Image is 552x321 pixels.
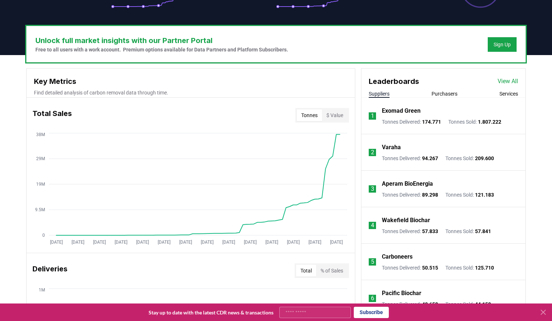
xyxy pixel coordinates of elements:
tspan: [DATE] [136,240,149,245]
a: Wakefield Biochar [382,216,430,225]
span: 89.298 [422,192,438,198]
p: Tonnes Delivered : [382,155,438,162]
tspan: [DATE] [287,240,300,245]
tspan: 19M [36,182,45,187]
tspan: [DATE] [158,240,170,245]
p: 6 [371,294,374,303]
button: Tonnes [297,109,322,121]
p: Tonnes Sold : [445,155,494,162]
h3: Leaderboards [369,76,419,87]
tspan: [DATE] [222,240,235,245]
span: 40.659 [422,301,438,307]
button: % of Sales [316,265,348,276]
span: 174.771 [422,119,441,125]
span: 50.515 [422,265,438,271]
tspan: [DATE] [72,240,84,245]
a: View All [498,77,518,86]
p: Tonnes Delivered : [382,118,441,125]
a: Varaha [382,143,401,152]
tspan: 0 [42,233,45,238]
p: 1 [371,112,374,120]
p: 2 [371,148,374,157]
p: Tonnes Delivered : [382,191,438,198]
p: Find detailed analysis of carbon removal data through time. [34,89,348,96]
a: Aperam BioEnergia [382,179,433,188]
span: 44.159 [475,301,491,307]
tspan: [DATE] [330,240,343,245]
p: Tonnes Sold : [445,264,494,271]
button: Suppliers [369,90,390,97]
p: Tonnes Delivered : [382,301,438,308]
button: Sign Up [488,37,517,52]
tspan: [DATE] [244,240,257,245]
a: Carboneers [382,252,413,261]
p: 3 [371,185,374,193]
p: Tonnes Sold : [445,191,494,198]
h3: Deliveries [32,263,68,278]
h3: Unlock full market insights with our Partner Portal [35,35,288,46]
span: 57.841 [475,228,491,234]
span: 57.833 [422,228,438,234]
p: Tonnes Sold : [448,118,501,125]
tspan: [DATE] [179,240,192,245]
span: 94.267 [422,155,438,161]
span: 125.710 [475,265,494,271]
p: 4 [371,221,374,230]
a: Pacific Biochar [382,289,421,298]
button: Services [499,90,518,97]
tspan: [DATE] [115,240,127,245]
span: 209.600 [475,155,494,161]
tspan: [DATE] [308,240,321,245]
a: Sign Up [494,41,511,48]
p: Tonnes Sold : [445,301,491,308]
tspan: [DATE] [50,240,63,245]
tspan: [DATE] [93,240,106,245]
h3: Key Metrics [34,76,348,87]
p: Free to all users with a work account. Premium options available for Data Partners and Platform S... [35,46,288,53]
button: $ Value [322,109,348,121]
p: Tonnes Sold : [445,228,491,235]
tspan: 29M [36,156,45,161]
span: 1.807.222 [478,119,501,125]
button: Total [296,265,316,276]
p: 5 [371,258,374,266]
tspan: [DATE] [201,240,214,245]
tspan: 9.5M [35,207,45,212]
span: 121.183 [475,192,494,198]
tspan: 1M [39,287,45,293]
button: Purchasers [432,90,457,97]
p: Tonnes Delivered : [382,228,438,235]
h3: Total Sales [32,108,72,123]
a: Exomad Green [382,107,421,115]
tspan: 38M [36,132,45,137]
p: Tonnes Delivered : [382,264,438,271]
tspan: [DATE] [265,240,278,245]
